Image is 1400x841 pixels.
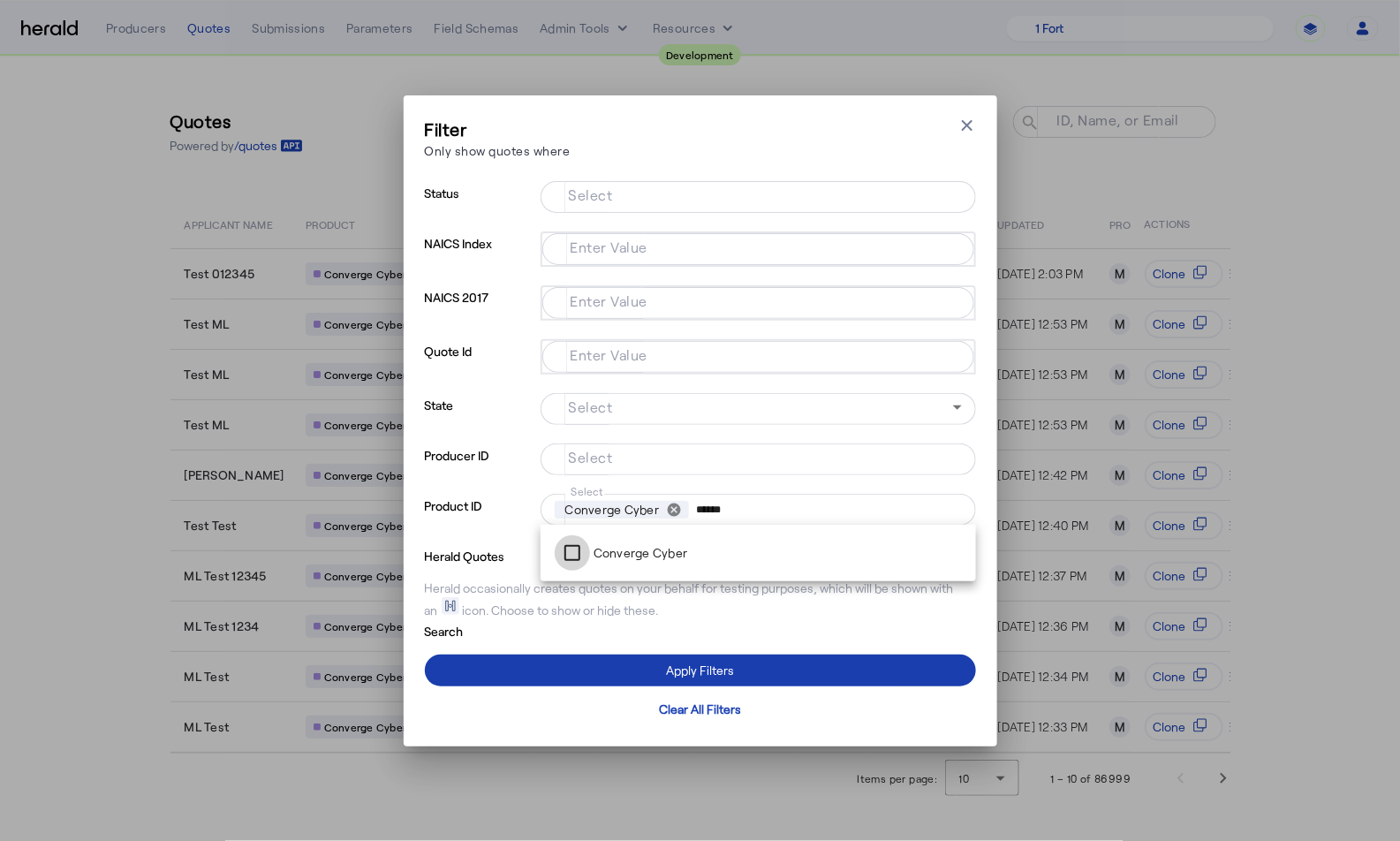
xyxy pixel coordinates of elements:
[425,544,563,565] p: Herald Quotes
[425,494,534,544] p: Product ID
[425,141,571,160] p: Only show quotes where
[659,502,689,518] button: remove Converge Cyber
[569,398,613,415] mat-label: Select
[556,237,960,258] mat-chip-grid: Selection
[556,291,960,312] mat-chip-grid: Selection
[425,580,976,619] div: Herald occasionally creates quotes on your behalf for testing purposes, which will be shown with ...
[425,181,534,231] p: Status
[425,655,976,686] button: Apply Filters
[571,292,648,309] mat-label: Enter Value
[659,700,741,718] div: Clear All Filters
[556,345,960,366] mat-chip-grid: Selection
[569,449,613,466] mat-label: Select
[666,661,734,679] div: Apply Filters
[571,485,604,497] mat-label: Select
[571,346,648,363] mat-label: Enter Value
[425,693,976,725] button: Clear All Filters
[425,231,534,285] p: NAICS Index
[569,186,613,203] mat-label: Select
[425,285,534,339] p: NAICS 2017
[555,185,962,206] mat-chip-grid: Selection
[565,501,660,519] span: Converge Cyber
[590,544,688,562] label: Converge Cyber
[555,447,962,468] mat-chip-grid: Selection
[425,117,571,141] h3: Filter
[555,497,962,522] mat-chip-grid: Selection
[571,239,648,255] mat-label: Enter Value
[425,339,534,393] p: Quote Id
[425,443,534,494] p: Producer ID
[425,619,563,640] p: Search
[666,502,682,518] mat-icon: cancel
[425,393,534,443] p: State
